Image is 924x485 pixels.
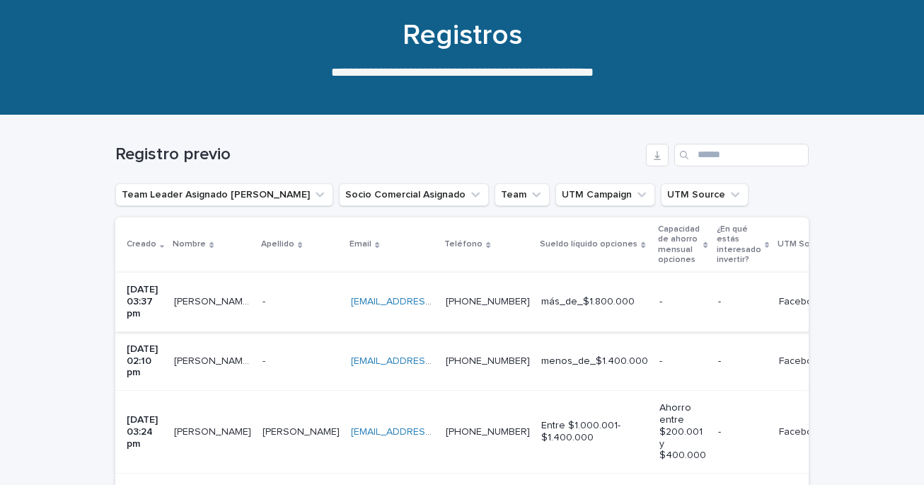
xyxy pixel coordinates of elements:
[339,183,489,206] button: Socio Comercial Asignado
[661,183,749,206] button: UTM Source
[444,236,483,252] p: Teléfono
[173,236,206,252] p: Nombre
[718,426,768,438] p: -
[351,356,511,366] a: [EMAIL_ADDRESS][DOMAIN_NAME]
[718,355,768,367] p: -
[541,420,648,444] p: Entre $1.000.001- $1.400.000
[127,284,163,319] p: [DATE] 03:37 pm
[127,414,163,450] p: [DATE] 03:24 pm
[115,144,640,165] h1: Registro previo
[540,236,637,252] p: Sueldo líquido opciones
[555,183,655,206] button: UTM Campaign
[779,353,827,367] p: Facebook
[262,293,268,308] p: -
[262,353,268,367] p: -
[779,293,827,308] p: Facebook
[174,293,254,308] p: Roberto Carlos Osorio Guerra
[127,343,163,379] p: [DATE] 02:10 pm
[351,427,511,437] a: [EMAIL_ADDRESS][DOMAIN_NAME]
[541,296,648,308] p: más_de_$1.800.000
[174,353,254,367] p: Cristian Manuel González Díaz
[127,236,156,252] p: Creado
[658,222,700,268] p: Capacidad de ahorro mensual opciones
[717,222,761,268] p: ¿En qué estás interesado invertir?
[541,355,648,367] p: menos_de_$1.400.000
[446,297,530,307] a: [PHONE_NUMBER]
[659,402,706,462] p: Ahorro entre $200.001 y $400.000
[779,423,827,438] p: Facebook
[115,18,809,52] h1: Registros
[115,183,333,206] button: Team Leader Asignado LLamados
[718,296,768,308] p: -
[446,427,530,437] a: [PHONE_NUMBER]
[659,296,706,308] p: -
[495,183,550,206] button: Team
[778,236,828,252] p: UTM Source
[174,423,254,438] p: [PERSON_NAME]
[351,297,511,307] a: [EMAIL_ADDRESS][DOMAIN_NAME]
[261,236,294,252] p: Apellido
[674,144,809,166] input: Search
[350,236,371,252] p: Email
[659,355,706,367] p: -
[446,356,530,366] a: [PHONE_NUMBER]
[262,423,342,438] p: [PERSON_NAME]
